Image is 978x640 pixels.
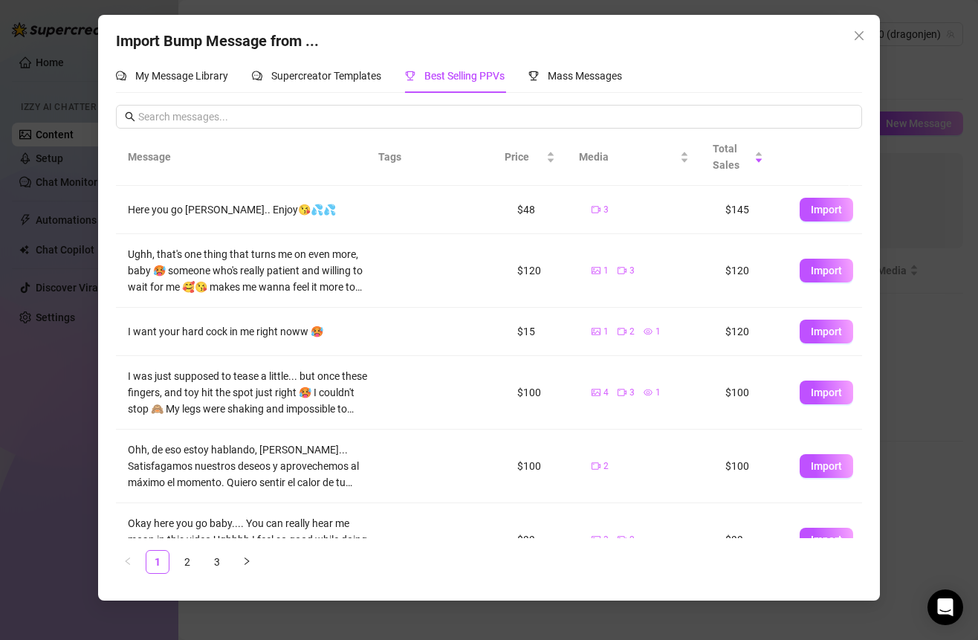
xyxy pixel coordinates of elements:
th: Price [493,129,567,186]
span: Mass Messages [548,70,622,82]
span: close [853,30,865,42]
span: video-camera [618,327,626,336]
span: trophy [528,71,539,81]
td: $99 [713,503,788,577]
td: $100 [505,430,580,503]
span: 4 [603,386,609,400]
span: Import [811,460,842,472]
div: I want your hard cock in me right noww 🥵 [128,323,368,340]
button: left [116,550,140,574]
span: Import Bump Message from ... [116,32,319,50]
span: 1 [655,386,661,400]
a: 1 [146,551,169,573]
button: Import [800,528,853,552]
span: video-camera [618,535,626,544]
span: Best Selling PPVs [424,70,505,82]
span: Import [811,265,842,277]
th: Tags [366,129,456,186]
td: $15 [505,308,580,356]
div: I was just supposed to tease a little... but once these fingers, and toy hit the spot just right ... [128,368,368,417]
span: picture [592,266,600,275]
input: Search messages... [138,109,854,125]
td: $100 [713,430,788,503]
td: $100 [505,356,580,430]
span: 3 [603,203,609,217]
span: 3 [603,533,609,547]
span: left [123,557,132,566]
span: 2 [629,325,635,339]
span: 1 [655,325,661,339]
th: Media [567,129,701,186]
span: Total Sales [713,140,751,173]
span: 2 [603,459,609,473]
button: Import [800,320,853,343]
span: right [242,557,251,566]
button: right [235,550,259,574]
span: Import [811,534,842,546]
span: Price [505,149,543,165]
span: video-camera [592,462,600,471]
td: $120 [505,234,580,308]
td: $120 [713,234,788,308]
span: 3 [629,386,635,400]
td: $48 [505,186,580,234]
span: video-camera [592,205,600,214]
a: 2 [176,551,198,573]
li: Previous Page [116,550,140,574]
span: video-camera [618,388,626,397]
li: Next Page [235,550,259,574]
span: picture [592,327,600,336]
th: Message [116,129,366,186]
span: search [125,111,135,122]
div: Ughh, that's one thing that turns me on even more, baby 🥵 someone who's really patient and willin... [128,246,368,295]
span: Import [811,326,842,337]
span: eye [644,388,652,397]
li: 2 [175,550,199,574]
span: 2 [629,533,635,547]
td: $99 [505,503,580,577]
span: comment [252,71,262,81]
span: 1 [603,325,609,339]
button: Close [847,24,871,48]
span: comment [116,71,126,81]
span: trophy [405,71,415,81]
span: Import [811,387,842,398]
div: Here you go [PERSON_NAME].. Enjoy😘💦💦 [128,201,368,218]
span: eye [644,327,652,336]
li: 1 [146,550,169,574]
span: Close [847,30,871,42]
span: picture [592,388,600,397]
button: Import [800,198,853,222]
button: Import [800,454,853,478]
span: video-camera [618,266,626,275]
span: Media [579,149,677,165]
span: picture [592,535,600,544]
div: Open Intercom Messenger [927,589,963,625]
div: Ohh, de eso estoy hablando, [PERSON_NAME]... Satisfagamos nuestros deseos y aprovechemos al máxim... [128,442,368,491]
td: $120 [713,308,788,356]
span: Import [811,204,842,216]
button: Import [800,259,853,282]
span: Supercreator Templates [271,70,381,82]
span: 1 [603,264,609,278]
td: $145 [713,186,788,234]
th: Total Sales [701,129,775,186]
li: 3 [205,550,229,574]
span: 3 [629,264,635,278]
td: $100 [713,356,788,430]
a: 3 [206,551,228,573]
span: My Message Library [135,70,228,82]
div: Okay here you go baby.... You can really hear me moan in this video Ughhhh I feel so good while d... [128,515,368,564]
button: Import [800,381,853,404]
